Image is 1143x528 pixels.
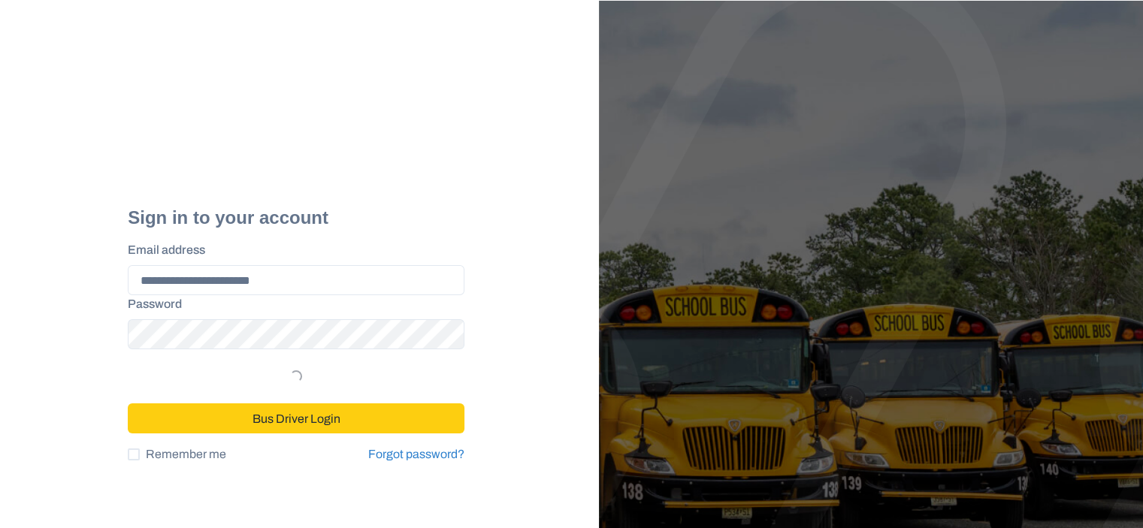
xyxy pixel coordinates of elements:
button: Bus Driver Login [128,403,464,433]
label: Password [128,295,455,313]
label: Email address [128,241,455,259]
h2: Sign in to your account [128,207,464,229]
a: Forgot password? [368,445,464,463]
span: Remember me [146,445,226,463]
a: Forgot password? [368,448,464,460]
a: Bus Driver Login [128,405,464,418]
